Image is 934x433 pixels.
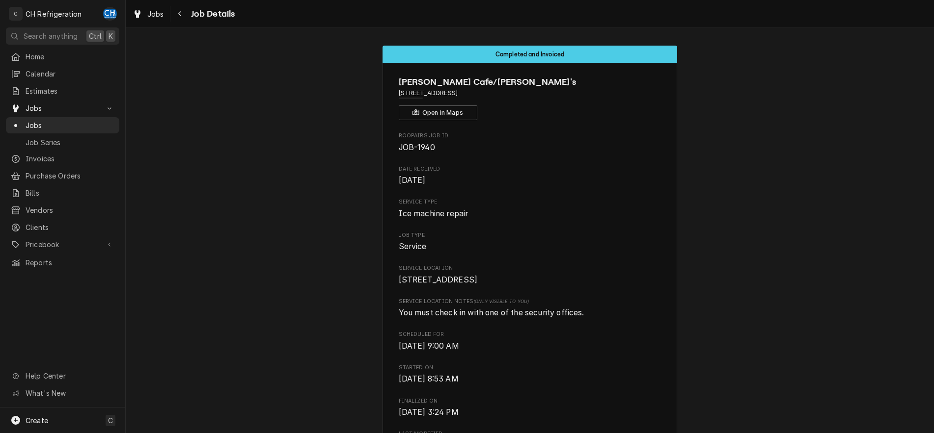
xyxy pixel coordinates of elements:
[399,165,661,173] span: Date Received
[89,31,102,41] span: Ctrl
[6,66,119,82] a: Calendar
[26,9,82,19] div: CH Refrigeration
[399,231,661,253] div: Job Type
[399,364,661,385] div: Started On
[399,132,661,140] span: Roopairs Job ID
[103,7,117,21] div: CH
[399,76,661,120] div: Client Information
[188,7,235,21] span: Job Details
[399,176,426,185] span: [DATE]
[383,46,677,63] div: Status
[399,208,661,220] span: Service Type
[6,236,119,253] a: Go to Pricebook
[473,299,529,304] span: (Only Visible to You)
[399,264,661,285] div: Service Location
[6,27,119,45] button: Search anythingCtrlK
[399,143,435,152] span: JOB-1940
[399,307,661,319] span: [object Object]
[108,415,113,426] span: C
[6,151,119,167] a: Invoices
[399,198,661,206] span: Service Type
[399,132,661,153] div: Roopairs Job ID
[399,264,661,272] span: Service Location
[26,188,114,198] span: Bills
[399,298,661,319] div: [object Object]
[6,385,119,401] a: Go to What's New
[6,100,119,116] a: Go to Jobs
[26,239,100,250] span: Pricebook
[6,219,119,235] a: Clients
[399,341,459,351] span: [DATE] 9:00 AM
[399,175,661,186] span: Date Received
[6,117,119,133] a: Jobs
[399,331,661,338] span: Scheduled For
[26,103,100,113] span: Jobs
[6,255,119,271] a: Reports
[26,171,114,181] span: Purchase Orders
[399,142,661,153] span: Roopairs Job ID
[26,222,114,232] span: Clients
[26,388,113,398] span: What's New
[399,275,478,284] span: [STREET_ADDRESS]
[6,168,119,184] a: Purchase Orders
[24,31,78,41] span: Search anything
[399,274,661,286] span: Service Location
[147,9,164,19] span: Jobs
[495,51,565,57] span: Completed and Invoiced
[26,257,114,268] span: Reports
[399,105,477,120] button: Open in Maps
[103,7,117,21] div: Chris Hiraga's Avatar
[399,408,459,417] span: [DATE] 3:24 PM
[399,209,468,218] span: Ice machine repair
[26,69,114,79] span: Calendar
[6,134,119,151] a: Job Series
[26,86,114,96] span: Estimates
[26,371,113,381] span: Help Center
[399,198,661,219] div: Service Type
[6,185,119,201] a: Bills
[399,397,661,418] div: Finalized On
[26,416,48,425] span: Create
[399,308,584,317] span: You must check in with one of the security offices.
[129,6,168,22] a: Jobs
[6,202,119,218] a: Vendors
[399,364,661,372] span: Started On
[109,31,113,41] span: K
[399,397,661,405] span: Finalized On
[26,51,114,62] span: Home
[6,83,119,99] a: Estimates
[172,6,188,22] button: Navigate back
[399,407,661,418] span: Finalized On
[399,298,661,306] span: Service Location Notes
[399,165,661,186] div: Date Received
[399,331,661,352] div: Scheduled For
[6,368,119,384] a: Go to Help Center
[6,49,119,65] a: Home
[399,76,661,89] span: Name
[26,153,114,164] span: Invoices
[399,374,459,383] span: [DATE] 8:53 AM
[399,373,661,385] span: Started On
[399,231,661,239] span: Job Type
[26,120,114,130] span: Jobs
[399,242,427,251] span: Service
[26,137,114,148] span: Job Series
[399,241,661,253] span: Job Type
[26,205,114,215] span: Vendors
[9,7,23,21] div: C
[399,340,661,352] span: Scheduled For
[399,89,661,98] span: Address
